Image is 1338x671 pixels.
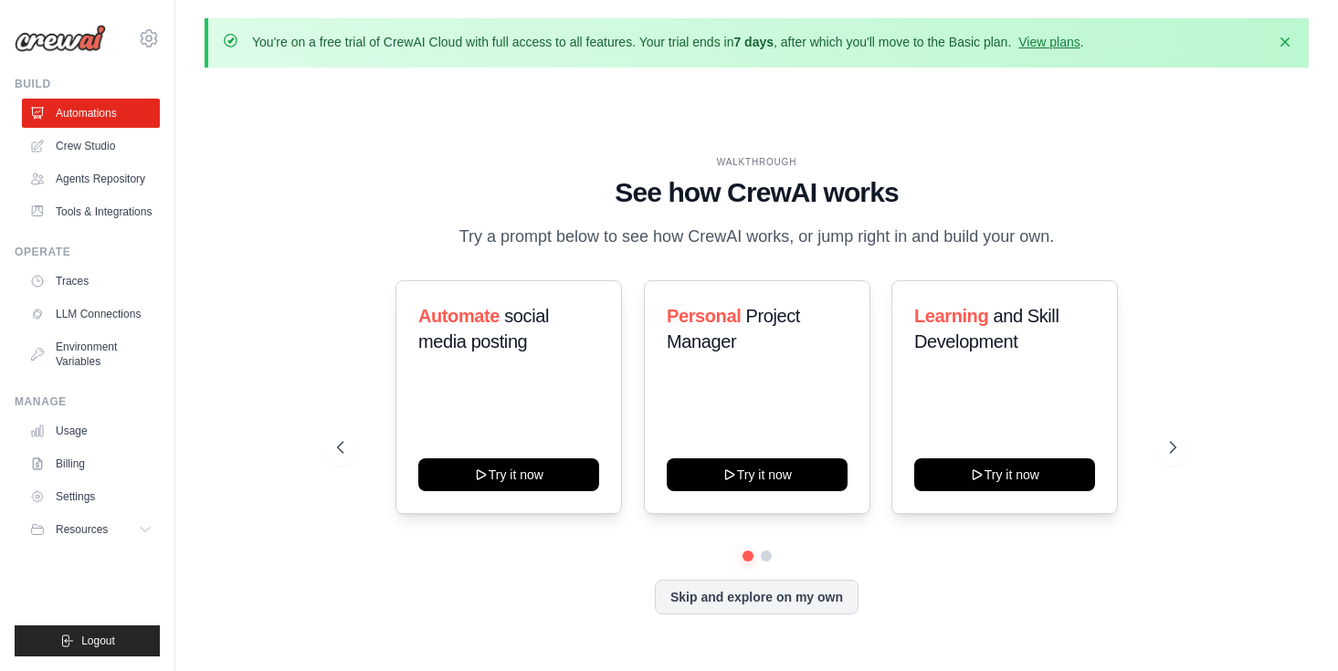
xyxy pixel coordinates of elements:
[1018,35,1080,49] a: View plans
[22,99,160,128] a: Automations
[733,35,774,49] strong: 7 days
[15,25,106,52] img: Logo
[15,625,160,656] button: Logout
[450,224,1064,250] p: Try a prompt below to see how CrewAI works, or jump right in and build your own.
[15,394,160,409] div: Manage
[22,131,160,161] a: Crew Studio
[418,306,549,351] span: social media posting
[337,155,1176,169] div: WALKTHROUGH
[22,515,160,544] button: Resources
[667,458,848,491] button: Try it now
[22,164,160,194] a: Agents Repository
[15,245,160,259] div: Operate
[252,33,1084,51] p: You're on a free trial of CrewAI Cloud with full access to all features. Your trial ends in , aft...
[22,332,160,376] a: Environment Variables
[56,522,108,537] span: Resources
[914,306,1059,351] span: and Skill Development
[22,197,160,226] a: Tools & Integrations
[81,634,115,648] span: Logout
[667,306,741,326] span: Personal
[914,306,988,326] span: Learning
[22,482,160,511] a: Settings
[22,449,160,478] a: Billing
[337,176,1176,209] h1: See how CrewAI works
[667,306,800,351] span: Project Manager
[914,458,1095,491] button: Try it now
[22,267,160,296] a: Traces
[418,458,599,491] button: Try it now
[655,580,859,614] button: Skip and explore on my own
[15,77,160,91] div: Build
[22,416,160,446] a: Usage
[22,299,160,329] a: LLM Connections
[418,306,500,326] span: Automate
